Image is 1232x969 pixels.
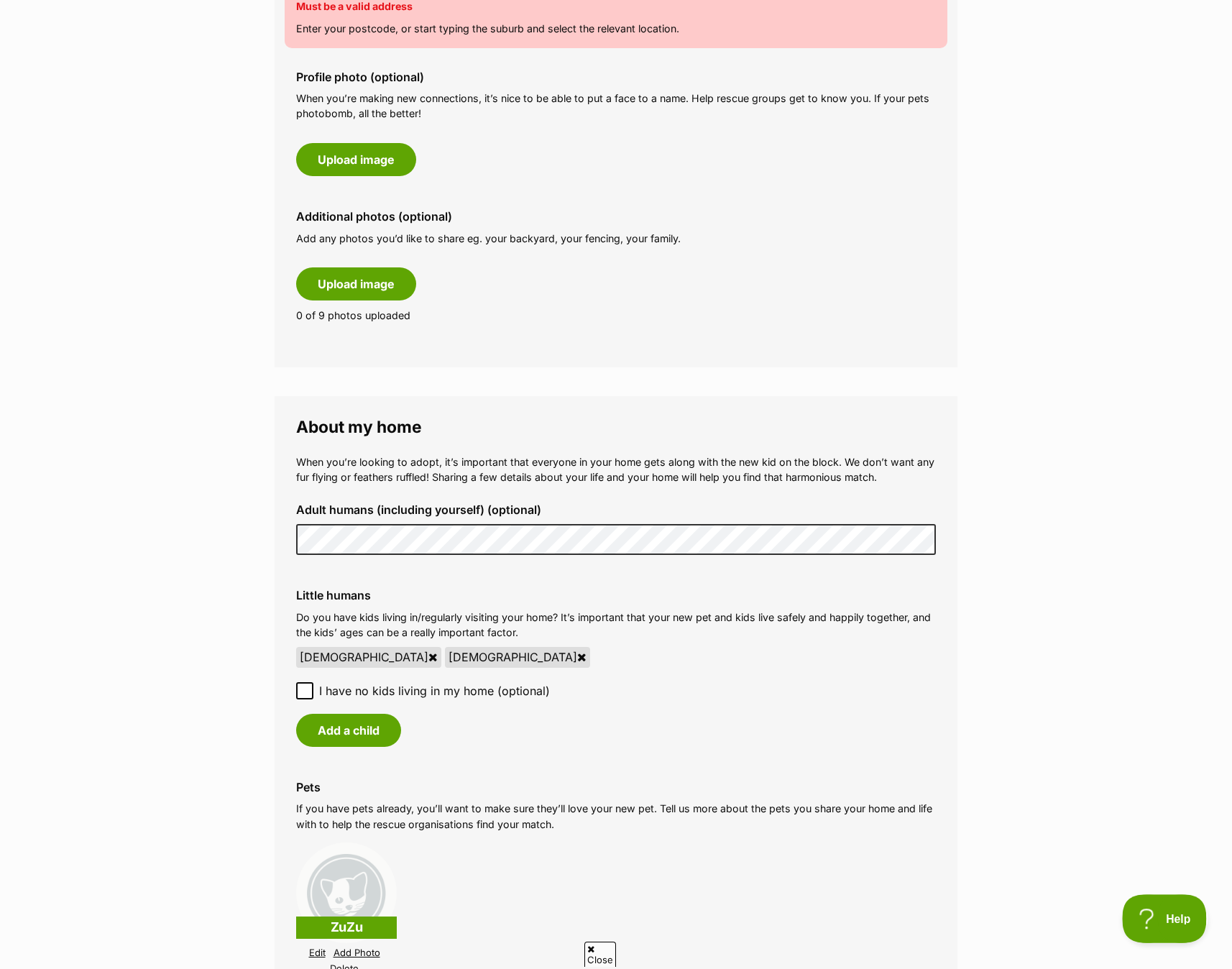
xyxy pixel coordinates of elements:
[296,714,401,747] button: Add a child
[296,21,936,36] p: Enter your postcode, or start typing the suburb and select the relevant location.
[296,589,936,602] label: Little humans
[296,143,416,176] button: Upload image
[296,418,936,436] legend: About my home
[296,842,397,943] img: cat-placeholder-dac9bf757296583bfff24fc8b8ddc0f03ef8dc5148194bf37542f03d89cbe5dc.png
[584,942,616,967] span: Close
[319,682,550,699] span: I have no kids living in my home (optional)
[296,231,936,246] p: Add any photos you’d like to share eg. your backyard, your fencing, your family.
[296,70,936,83] label: Profile photo (optional)
[296,781,936,794] label: Pets
[296,308,936,323] p: 0 of 9 photos uploaded
[296,210,936,223] label: Additional photos (optional)
[296,267,416,300] button: Upload image
[296,503,936,516] label: Adult humans (including yourself) (optional)
[296,91,936,121] p: When you’re making new connections, it’s nice to be able to put a face to a name. Help rescue gro...
[296,647,441,667] div: [DEMOGRAPHIC_DATA]
[1122,894,1208,943] iframe: Help Scout Beacon - Open
[296,610,936,640] p: Do you have kids living in/regularly visiting your home? It’s important that your new pet and kid...
[296,917,397,939] p: ZuZu
[296,801,936,832] p: If you have pets already, you’ll want to make sure they’ll love your new pet. Tell us more about ...
[309,947,326,958] a: Edit
[334,947,380,958] a: Add Photo
[445,647,590,667] div: [DEMOGRAPHIC_DATA]
[296,454,936,485] p: When you’re looking to adopt, it’s important that everyone in your home gets along with the new k...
